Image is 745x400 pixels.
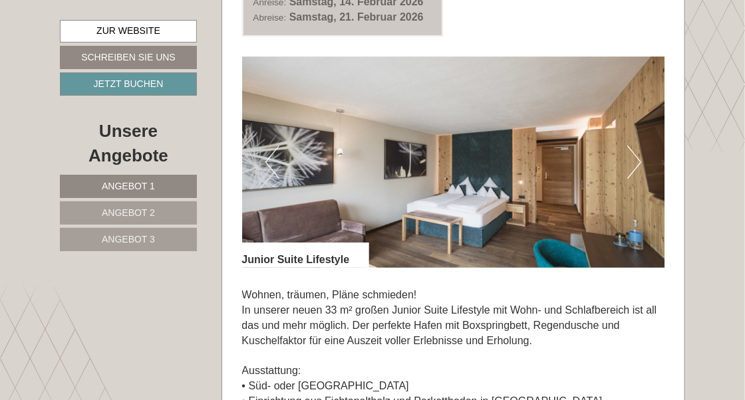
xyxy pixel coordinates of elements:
button: Previous [265,146,279,179]
div: Unsere Angebote [60,119,197,168]
span: Angebot 3 [102,234,155,245]
span: Angebot 1 [102,181,155,191]
a: Zur Website [60,20,197,43]
button: Next [627,146,641,179]
div: Junior Suite Lifestyle [242,243,370,268]
a: Schreiben Sie uns [60,46,197,69]
a: Jetzt buchen [60,72,197,96]
img: image [242,56,665,268]
b: Samstag, 21. Februar 2026 [289,11,424,23]
small: Abreise: [253,13,287,23]
span: Angebot 2 [102,207,155,218]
